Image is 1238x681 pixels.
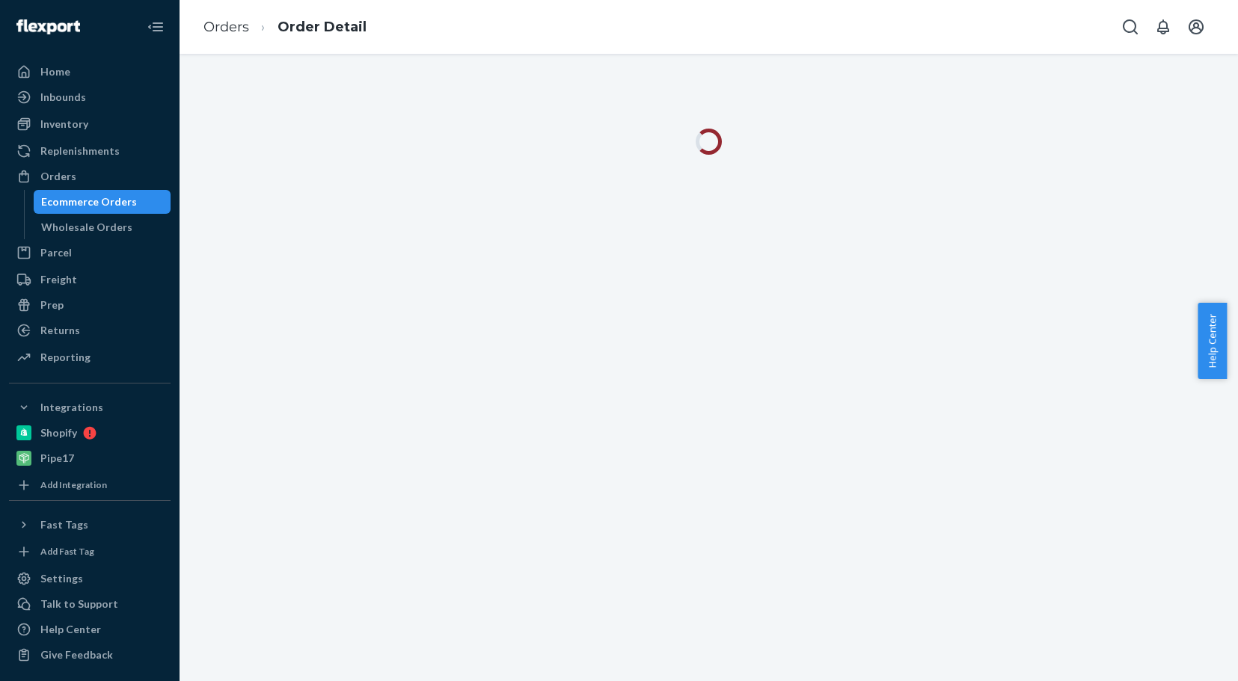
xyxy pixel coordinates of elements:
[141,12,171,42] button: Close Navigation
[9,85,171,109] a: Inbounds
[40,169,76,184] div: Orders
[40,90,86,105] div: Inbounds
[9,421,171,445] a: Shopify
[40,571,83,586] div: Settings
[9,293,171,317] a: Prep
[9,395,171,419] button: Integrations
[203,19,249,35] a: Orders
[9,592,171,616] a: Talk to Support
[40,478,107,491] div: Add Integration
[278,19,367,35] a: Order Detail
[9,476,171,494] a: Add Integration
[40,451,74,466] div: Pipe17
[40,545,94,558] div: Add Fast Tag
[1148,12,1178,42] button: Open notifications
[9,345,171,369] a: Reporting
[40,298,64,312] div: Prep
[9,318,171,342] a: Returns
[41,220,132,235] div: Wholesale Orders
[1181,12,1211,42] button: Open account menu
[40,597,118,611] div: Talk to Support
[40,323,80,338] div: Returns
[191,5,379,49] ol: breadcrumbs
[40,400,103,415] div: Integrations
[9,543,171,561] a: Add Fast Tag
[41,194,137,209] div: Ecommerce Orders
[34,190,171,214] a: Ecommerce Orders
[9,241,171,265] a: Parcel
[40,245,72,260] div: Parcel
[40,144,120,158] div: Replenishments
[9,617,171,641] a: Help Center
[40,622,101,637] div: Help Center
[9,567,171,591] a: Settings
[9,446,171,470] a: Pipe17
[34,215,171,239] a: Wholesale Orders
[9,139,171,163] a: Replenishments
[40,272,77,287] div: Freight
[40,117,88,132] div: Inventory
[9,112,171,136] a: Inventory
[9,60,171,84] a: Home
[9,513,171,537] button: Fast Tags
[16,19,80,34] img: Flexport logo
[9,268,171,292] a: Freight
[9,164,171,188] a: Orders
[40,425,77,440] div: Shopify
[9,643,171,667] button: Give Feedback
[40,64,70,79] div: Home
[1198,303,1227,379] button: Help Center
[40,647,113,662] div: Give Feedback
[40,350,91,365] div: Reporting
[1115,12,1145,42] button: Open Search Box
[40,517,88,532] div: Fast Tags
